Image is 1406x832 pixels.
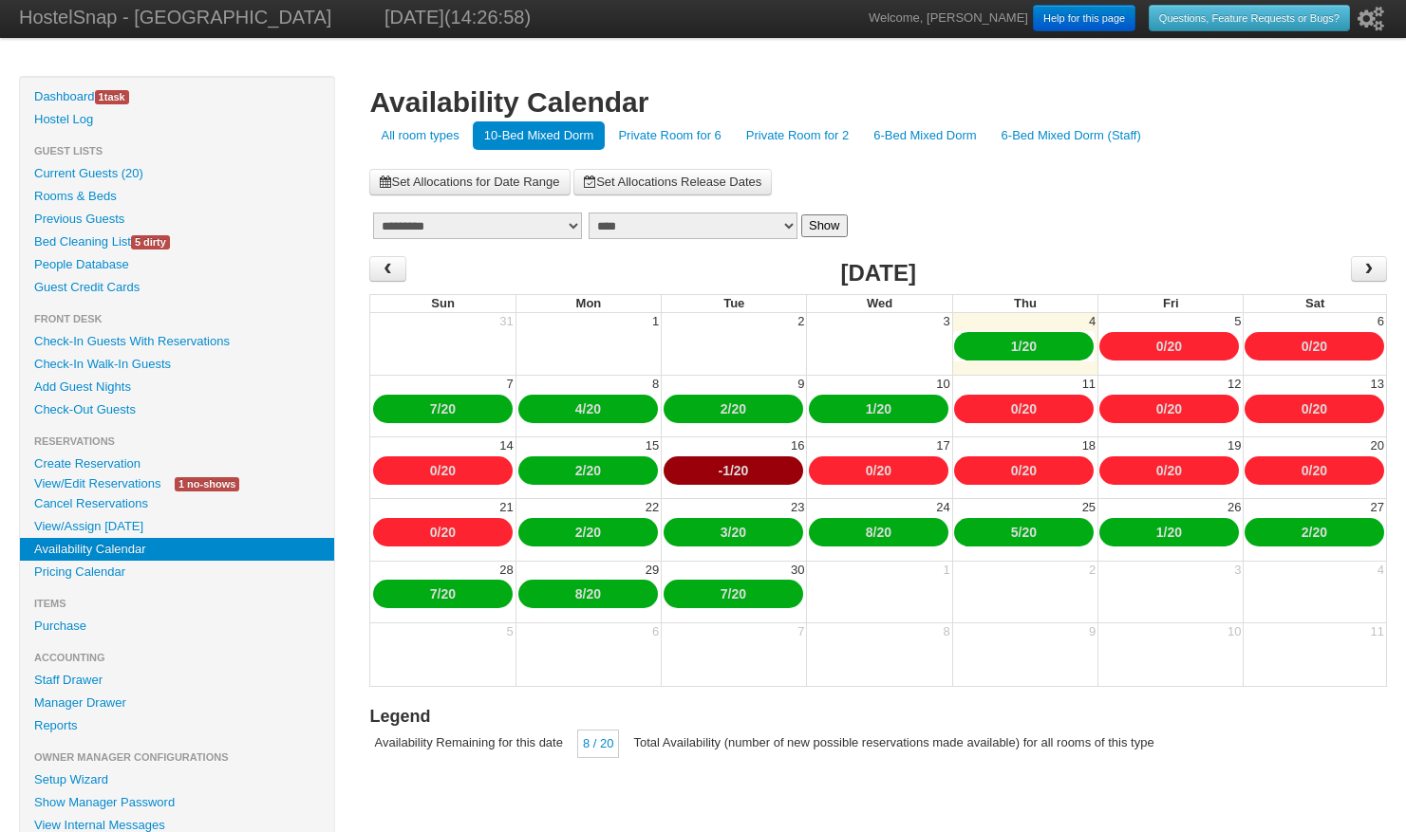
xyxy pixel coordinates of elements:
div: 21 [497,499,515,516]
a: Pricing Calendar [20,561,334,583]
a: Cancel Reservations [20,492,334,515]
div: 12 [1226,376,1243,393]
li: Accounting [20,646,334,669]
a: 6-Bed Mixed Dorm [862,121,987,150]
a: Previous Guests [20,208,334,231]
a: Check-In Guests With Reservations [20,330,334,353]
div: / [373,395,513,423]
a: Bed Cleaning List5 dirty [20,231,334,253]
a: 0 [430,525,438,540]
a: 20 [877,463,892,478]
a: Check-Out Guests [20,398,334,421]
button: Show [801,214,848,237]
a: 20 [1313,463,1328,478]
div: 18 [1080,437,1097,454]
th: Fri [1097,294,1243,313]
div: 8 / 20 [577,730,620,758]
a: 1 [866,401,873,416]
a: 8 [575,586,583,601]
a: Questions, Feature Requests or Bugs? [1149,5,1350,31]
a: Hostel Log [20,108,334,131]
a: 20 [587,586,602,601]
div: 9 [1087,623,1097,640]
div: 11 [1369,623,1386,640]
a: 20 [1022,463,1038,478]
a: 3 [721,525,728,540]
a: 20 [587,401,602,416]
a: 20 [441,463,457,478]
div: 19 [1226,437,1243,454]
div: 20 [1369,437,1386,454]
a: 20 [1313,525,1328,540]
div: 8 [942,623,952,640]
a: 0 [866,463,873,478]
span: task [95,90,129,104]
div: 1 [942,562,952,579]
a: 20 [1168,401,1183,416]
div: 22 [644,499,661,516]
div: / [1099,456,1239,485]
a: People Database [20,253,334,276]
th: Tue [661,294,806,313]
a: 7 [721,586,728,601]
div: 27 [1369,499,1386,516]
div: / [1099,518,1239,546]
a: 20 [587,463,602,478]
a: Create Reservation [20,453,334,475]
div: 13 [1369,376,1386,393]
div: / [518,580,658,608]
h3: Legend [369,704,1387,730]
a: 8 [866,525,873,540]
div: 2 [796,313,806,330]
div: / [809,395,948,423]
th: Sun [369,294,515,313]
div: 10 [1226,623,1243,640]
a: 20 [1022,401,1038,416]
div: / [664,456,803,485]
a: 0 [1156,401,1164,416]
a: Show Manager Password [20,791,334,814]
div: / [954,456,1094,485]
a: 20 [877,401,892,416]
a: 20 [732,586,747,601]
div: Total Availability (number of new possible reservations made available) for all rooms of this type [628,730,1158,756]
a: 10-Bed Mixed Dorm [473,121,606,150]
a: Private Room for 2 [735,121,860,150]
div: 5 [1232,313,1243,330]
a: 0 [1156,339,1164,354]
div: 17 [934,437,951,454]
span: (14:26:58) [444,7,531,28]
a: -1 [718,463,729,478]
div: 16 [789,437,806,454]
div: 10 [934,376,951,393]
div: 2 [1087,562,1097,579]
div: / [373,518,513,546]
i: Setup Wizard [1358,7,1384,31]
div: 8 [650,376,661,393]
th: Thu [952,294,1097,313]
div: 7 [796,623,806,640]
div: / [809,456,948,485]
a: Current Guests (20) [20,162,334,185]
a: 1 [1156,525,1164,540]
div: / [954,332,1094,361]
a: View/Edit Reservations [20,473,175,493]
a: 4 [575,401,583,416]
a: 20 [732,525,747,540]
a: 20 [732,401,747,416]
a: Set Allocations for Date Range [369,169,570,195]
div: / [664,395,803,423]
div: / [373,580,513,608]
th: Mon [516,294,661,313]
a: Help for this page [1033,5,1135,31]
span: 1 no-shows [175,477,239,491]
a: Manager Drawer [20,692,334,714]
div: / [518,395,658,423]
a: Availability Calendar [20,538,334,561]
li: Items [20,592,334,615]
div: 24 [934,499,951,516]
a: 20 [734,463,749,478]
a: 0 [1302,401,1309,416]
span: ‹ [381,254,396,283]
div: 31 [497,313,515,330]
